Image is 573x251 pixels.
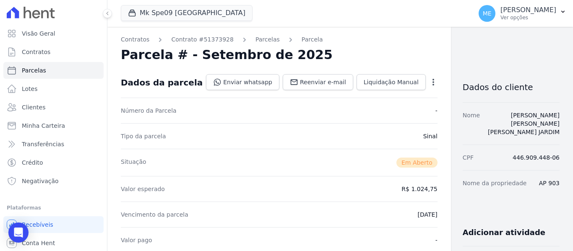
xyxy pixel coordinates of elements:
[3,136,104,153] a: Transferências
[483,10,492,16] span: ME
[121,106,177,115] dt: Número da Parcela
[463,179,527,187] dt: Nome da propriedade
[463,111,480,136] dt: Nome
[121,185,165,193] dt: Valor esperado
[22,239,55,247] span: Conta Hent
[3,173,104,189] a: Negativação
[283,74,353,90] a: Reenviar e-mail
[22,103,45,111] span: Clientes
[206,74,279,90] a: Enviar whatsapp
[463,228,545,238] h3: Adicionar atividade
[300,78,346,86] span: Reenviar e-mail
[3,216,104,233] a: Recebíveis
[8,223,29,243] div: Open Intercom Messenger
[539,179,560,187] dd: AP 903
[3,80,104,97] a: Lotes
[3,99,104,116] a: Clientes
[121,78,203,88] div: Dados da parcela
[423,132,438,140] dd: Sinal
[171,35,234,44] a: Contrato #51373928
[121,47,333,62] h2: Parcela # - Setembro de 2025
[121,236,152,244] dt: Valor pago
[463,82,560,92] h3: Dados do cliente
[472,2,573,25] button: ME [PERSON_NAME] Ver opções
[121,35,438,44] nav: Breadcrumb
[7,203,100,213] div: Plataformas
[417,210,437,219] dd: [DATE]
[22,29,55,38] span: Visão Geral
[488,112,560,135] a: [PERSON_NAME] [PERSON_NAME] [PERSON_NAME] JARDIM
[435,106,438,115] dd: -
[22,158,43,167] span: Crédito
[3,44,104,60] a: Contratos
[22,177,59,185] span: Negativação
[500,14,556,21] p: Ver opções
[396,158,438,168] span: Em Aberto
[500,6,556,14] p: [PERSON_NAME]
[22,122,65,130] span: Minha Carteira
[121,5,253,21] button: Mk Spe09 [GEOGRAPHIC_DATA]
[121,158,146,168] dt: Situação
[255,35,280,44] a: Parcelas
[513,153,560,162] dd: 446.909.448-06
[401,185,437,193] dd: R$ 1.024,75
[3,62,104,79] a: Parcelas
[357,74,426,90] a: Liquidação Manual
[22,220,53,229] span: Recebíveis
[364,78,419,86] span: Liquidação Manual
[22,48,50,56] span: Contratos
[435,236,438,244] dd: -
[121,210,188,219] dt: Vencimento da parcela
[463,153,474,162] dt: CPF
[3,154,104,171] a: Crédito
[3,25,104,42] a: Visão Geral
[302,35,323,44] a: Parcela
[3,117,104,134] a: Minha Carteira
[22,140,64,148] span: Transferências
[22,66,46,75] span: Parcelas
[121,35,149,44] a: Contratos
[22,85,38,93] span: Lotes
[121,132,166,140] dt: Tipo da parcela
